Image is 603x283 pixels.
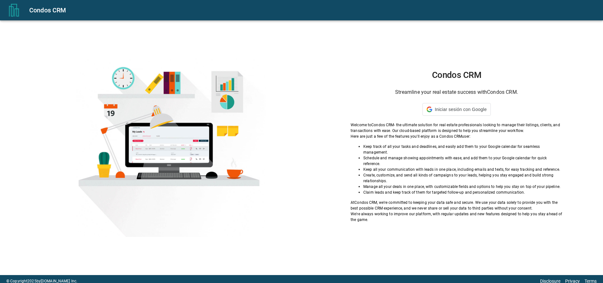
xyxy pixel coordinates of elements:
p: Here are just a few of the features you'll enjoy as a Condos CRM user: [351,134,563,139]
div: Condos CRM [29,5,595,15]
p: At Condos CRM , we're committed to keeping your data safe and secure. We use your data solely to ... [351,200,563,211]
p: Welcome to Condos CRM - the ultimate solution for real estate professionals looking to manage the... [351,122,563,134]
h6: Streamline your real estate success with Condos CRM . [351,88,563,97]
p: Manage all your deals in one place, with customizable fields and options to help you stay on top ... [363,184,563,190]
p: We're always working to improve our platform, with regular updates and new features designed to h... [351,211,563,223]
p: Keep all your communication with leads in one place, including emails and texts, for easy trackin... [363,167,563,172]
p: Claim leads and keep track of them for targeted follow-up and personalized communication. [363,190,563,195]
div: Iniciar sesión con Google [422,103,491,116]
p: Keep track of all your tasks and deadlines, and easily add them to your Google calendar for seaml... [363,144,563,155]
h1: Condos CRM [351,70,563,80]
p: Schedule and manage showing appointments with ease, and add them to your Google calendar for quic... [363,155,563,167]
p: Create, customize, and send all kinds of campaigns to your leads, helping you stay engaged and bu... [363,172,563,184]
span: Iniciar sesión con Google [435,107,487,112]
